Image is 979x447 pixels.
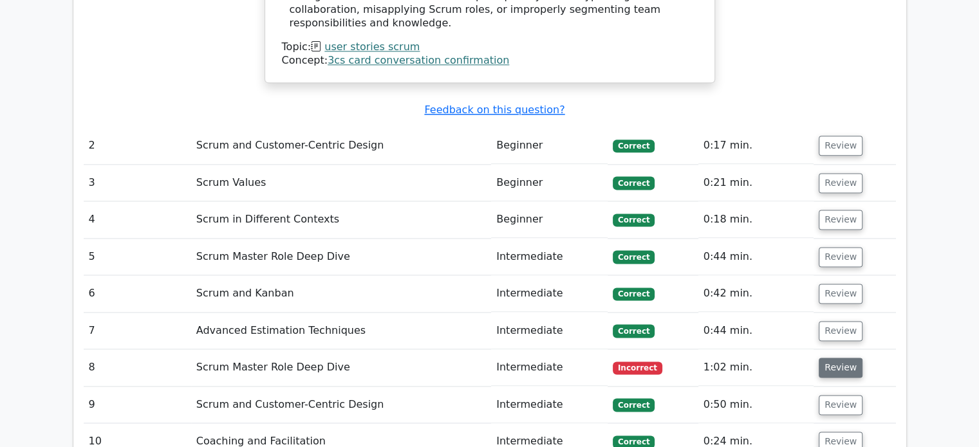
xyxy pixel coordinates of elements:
[819,247,862,267] button: Review
[819,321,862,341] button: Review
[84,239,191,275] td: 5
[613,324,655,337] span: Correct
[84,387,191,423] td: 9
[698,201,814,238] td: 0:18 min.
[84,201,191,238] td: 4
[84,165,191,201] td: 3
[613,287,655,300] span: Correct
[491,387,608,423] td: Intermediate
[84,275,191,312] td: 6
[491,127,608,164] td: Beginner
[491,313,608,349] td: Intermediate
[282,54,698,68] div: Concept:
[491,239,608,275] td: Intermediate
[698,127,814,164] td: 0:17 min.
[491,275,608,312] td: Intermediate
[698,239,814,275] td: 0:44 min.
[613,250,655,263] span: Correct
[613,140,655,152] span: Correct
[698,349,814,386] td: 1:02 min.
[819,358,862,378] button: Review
[698,275,814,312] td: 0:42 min.
[191,127,491,164] td: Scrum and Customer-Centric Design
[191,349,491,386] td: Scrum Master Role Deep Dive
[698,387,814,423] td: 0:50 min.
[84,349,191,386] td: 8
[191,201,491,238] td: Scrum in Different Contexts
[819,395,862,415] button: Review
[491,165,608,201] td: Beginner
[191,387,491,423] td: Scrum and Customer-Centric Design
[819,136,862,156] button: Review
[84,313,191,349] td: 7
[491,201,608,238] td: Beginner
[613,361,662,374] span: Incorrect
[613,214,655,226] span: Correct
[191,165,491,201] td: Scrum Values
[698,165,814,201] td: 0:21 min.
[613,176,655,189] span: Correct
[698,313,814,349] td: 0:44 min.
[424,104,564,116] a: Feedback on this question?
[84,127,191,164] td: 2
[819,284,862,304] button: Review
[613,398,655,411] span: Correct
[191,275,491,312] td: Scrum and Kanban
[191,313,491,349] td: Advanced Estimation Techniques
[328,54,509,66] a: 3cs card conversation confirmation
[324,41,420,53] a: user stories scrum
[191,239,491,275] td: Scrum Master Role Deep Dive
[282,41,698,54] div: Topic:
[491,349,608,386] td: Intermediate
[819,173,862,193] button: Review
[819,210,862,230] button: Review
